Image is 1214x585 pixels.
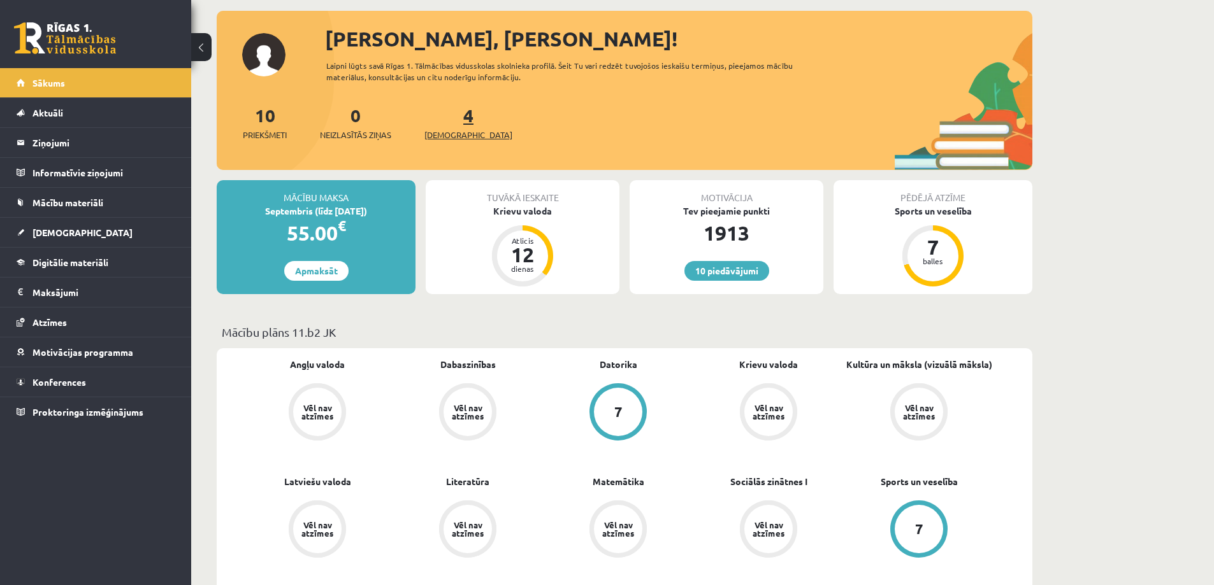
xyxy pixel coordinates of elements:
[17,98,175,127] a: Aktuāli
[503,265,542,272] div: dienas
[914,257,952,265] div: balles
[17,248,175,277] a: Digitālie materiāli
[33,158,175,187] legend: Informatīvie ziņojumi
[222,323,1027,341] p: Mācību plāns 11.b2 JK
[915,522,923,536] div: 7
[242,383,393,443] a: Vēl nav atzīmes
[325,24,1032,54] div: [PERSON_NAME], [PERSON_NAME]!
[17,367,175,397] a: Konferences
[300,404,335,420] div: Vēl nav atzīmes
[834,204,1032,288] a: Sports un veselība 7 balles
[543,500,693,560] a: Vēl nav atzīmes
[593,475,644,488] a: Matemātika
[600,358,637,371] a: Datorika
[751,521,786,537] div: Vēl nav atzīmes
[426,180,619,204] div: Tuvākā ieskaite
[846,358,992,371] a: Kultūra un māksla (vizuālā māksla)
[243,104,287,141] a: 10Priekšmeti
[834,180,1032,204] div: Pēdējā atzīme
[17,218,175,247] a: [DEMOGRAPHIC_DATA]
[33,376,86,388] span: Konferences
[33,257,108,268] span: Digitālie materiāli
[739,358,798,371] a: Krievu valoda
[326,60,816,83] div: Laipni lūgts savā Rīgas 1. Tālmācības vidusskolas skolnieka profilā. Šeit Tu vari redzēt tuvojošo...
[614,405,623,419] div: 7
[217,218,416,248] div: 55.00
[243,129,287,141] span: Priekšmeti
[914,237,952,257] div: 7
[693,383,844,443] a: Vēl nav atzīmes
[844,500,994,560] a: 7
[751,404,786,420] div: Vēl nav atzīmes
[33,406,143,418] span: Proktoringa izmēģinājums
[17,158,175,187] a: Informatīvie ziņojumi
[424,129,512,141] span: [DEMOGRAPHIC_DATA]
[17,188,175,217] a: Mācību materiāli
[450,404,486,420] div: Vēl nav atzīmes
[503,244,542,265] div: 12
[320,129,391,141] span: Neizlasītās ziņas
[17,337,175,367] a: Motivācijas programma
[543,383,693,443] a: 7
[450,521,486,537] div: Vēl nav atzīmes
[901,404,937,420] div: Vēl nav atzīmes
[290,358,345,371] a: Angļu valoda
[33,107,63,118] span: Aktuāli
[630,180,823,204] div: Motivācija
[424,104,512,141] a: 4[DEMOGRAPHIC_DATA]
[393,500,543,560] a: Vēl nav atzīmes
[217,180,416,204] div: Mācību maksa
[446,475,489,488] a: Literatūra
[600,521,636,537] div: Vēl nav atzīmes
[33,278,175,307] legend: Maksājumi
[844,383,994,443] a: Vēl nav atzīmes
[17,68,175,97] a: Sākums
[693,500,844,560] a: Vēl nav atzīmes
[33,227,133,238] span: [DEMOGRAPHIC_DATA]
[284,475,351,488] a: Latviešu valoda
[440,358,496,371] a: Dabaszinības
[33,128,175,157] legend: Ziņojumi
[503,237,542,244] div: Atlicis
[338,216,346,235] span: €
[14,22,116,54] a: Rīgas 1. Tālmācības vidusskola
[284,261,349,281] a: Apmaksāt
[426,204,619,288] a: Krievu valoda Atlicis 12 dienas
[426,204,619,218] div: Krievu valoda
[17,278,175,307] a: Maksājumi
[33,77,65,88] span: Sākums
[242,500,393,560] a: Vēl nav atzīmes
[217,204,416,218] div: Septembris (līdz [DATE])
[393,383,543,443] a: Vēl nav atzīmes
[17,128,175,157] a: Ziņojumi
[834,204,1032,218] div: Sports un veselība
[33,197,103,208] span: Mācību materiāli
[630,204,823,218] div: Tev pieejamie punkti
[300,521,335,537] div: Vēl nav atzīmes
[33,346,133,358] span: Motivācijas programma
[684,261,769,281] a: 10 piedāvājumi
[630,218,823,248] div: 1913
[320,104,391,141] a: 0Neizlasītās ziņas
[17,397,175,426] a: Proktoringa izmēģinājums
[730,475,807,488] a: Sociālās zinātnes I
[881,475,958,488] a: Sports un veselība
[33,316,67,328] span: Atzīmes
[17,307,175,337] a: Atzīmes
